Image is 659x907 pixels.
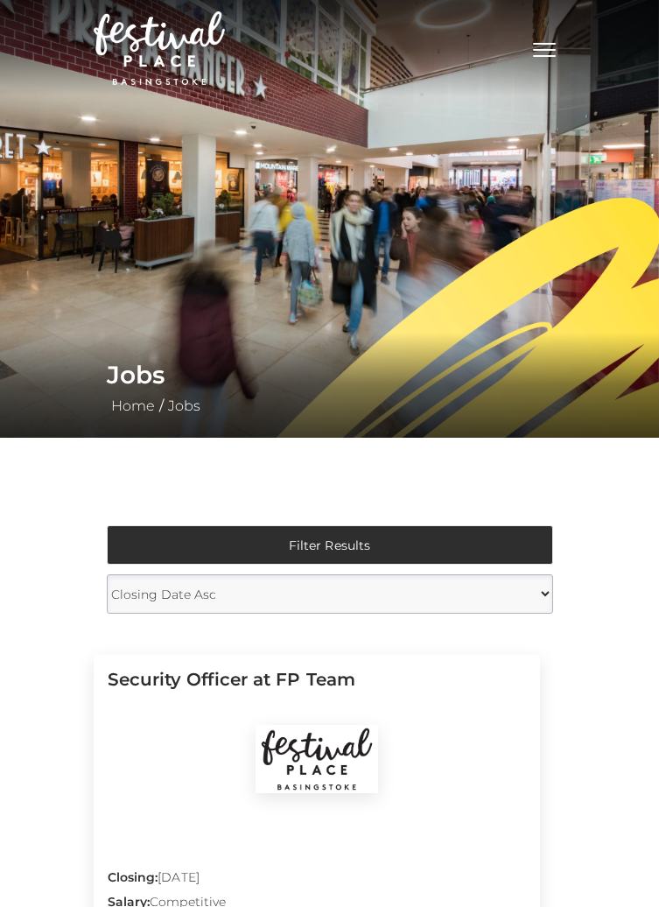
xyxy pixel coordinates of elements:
h1: Jobs [107,354,553,396]
img: Festival Place Logo [94,11,225,85]
a: Home [107,397,159,414]
a: Jobs [164,397,205,414]
img: Festival Place [256,725,378,793]
button: Filter Results [107,525,553,565]
strong: Closing: [108,869,158,885]
h5: Security Officer at FP Team [108,669,526,725]
p: [DATE] [108,868,526,893]
div: / [94,354,566,417]
button: Toggle navigation [522,35,566,60]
